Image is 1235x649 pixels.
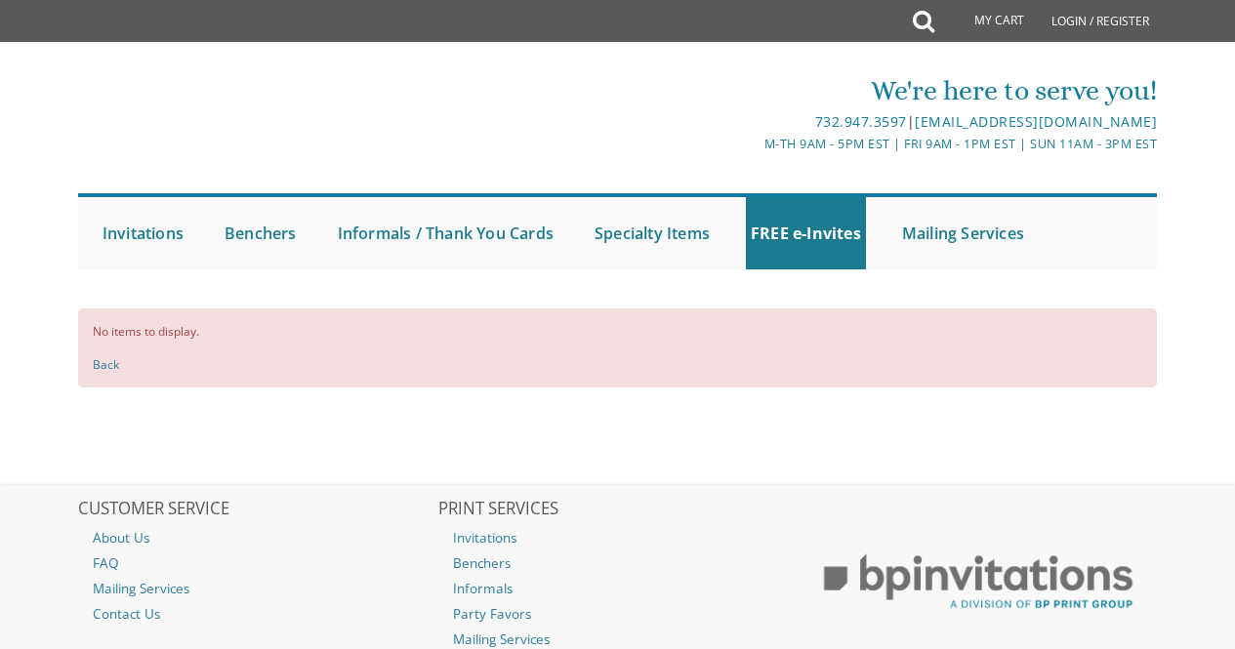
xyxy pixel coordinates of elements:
[438,110,1157,134] div: |
[93,356,119,373] a: Back
[438,550,797,576] a: Benchers
[98,197,188,269] a: Invitations
[897,197,1029,269] a: Mailing Services
[78,601,436,627] a: Contact Us
[333,197,558,269] a: Informals / Thank You Cards
[78,500,436,519] h2: CUSTOMER SERVICE
[915,112,1157,131] a: [EMAIL_ADDRESS][DOMAIN_NAME]
[438,525,797,550] a: Invitations
[78,550,436,576] a: FAQ
[220,197,302,269] a: Benchers
[932,2,1038,41] a: My Cart
[590,197,715,269] a: Specialty Items
[800,539,1158,626] img: BP Print Group
[746,197,866,269] a: FREE e-Invites
[438,134,1157,154] div: M-Th 9am - 5pm EST | Fri 9am - 1pm EST | Sun 11am - 3pm EST
[78,308,1158,387] div: No items to display.
[438,71,1157,110] div: We're here to serve you!
[438,500,797,519] h2: PRINT SERVICES
[438,601,797,627] a: Party Favors
[78,576,436,601] a: Mailing Services
[78,525,436,550] a: About Us
[438,576,797,601] a: Informals
[815,112,907,131] a: 732.947.3597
